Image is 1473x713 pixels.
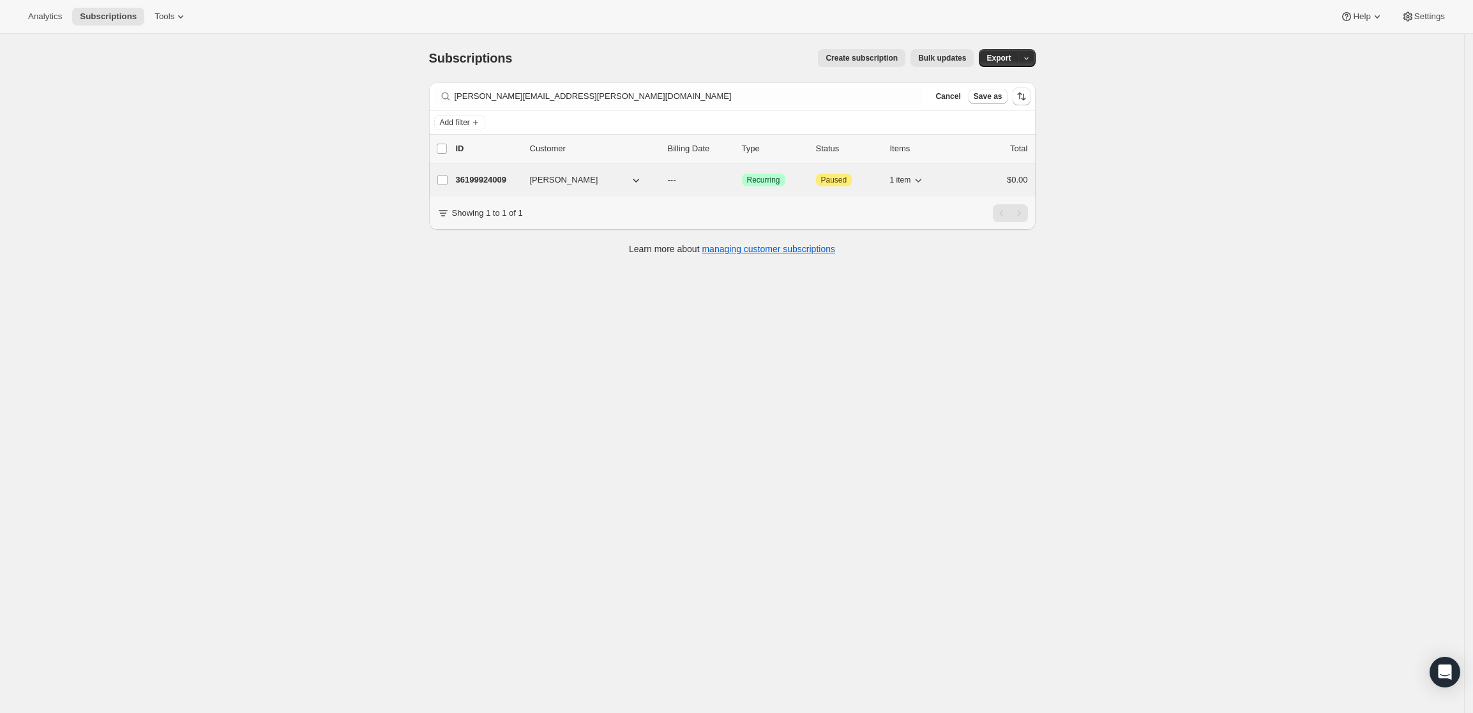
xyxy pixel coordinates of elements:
p: Status [816,142,880,155]
span: Recurring [747,175,780,185]
span: Help [1353,11,1370,22]
span: [PERSON_NAME] [530,174,598,186]
button: Bulk updates [910,49,974,67]
p: Showing 1 to 1 of 1 [452,207,523,220]
button: Add filter [434,115,485,130]
span: --- [668,175,676,184]
p: ID [456,142,520,155]
button: Cancel [930,89,965,104]
button: Subscriptions [72,8,144,26]
span: Analytics [28,11,62,22]
span: Bulk updates [918,53,966,63]
span: Export [986,53,1011,63]
a: managing customer subscriptions [702,244,835,254]
button: Settings [1394,8,1453,26]
button: Analytics [20,8,70,26]
button: [PERSON_NAME] [522,170,650,190]
button: Save as [969,89,1008,104]
p: Total [1010,142,1027,155]
button: Create subscription [818,49,905,67]
p: 36199924009 [456,174,520,186]
span: Add filter [440,117,470,128]
span: Settings [1414,11,1445,22]
span: $0.00 [1007,175,1028,184]
span: Subscriptions [429,51,513,65]
span: 1 item [890,175,911,185]
p: Learn more about [629,243,835,255]
div: Items [890,142,954,155]
span: Save as [974,91,1002,101]
div: 36199924009[PERSON_NAME]---SuccessRecurringAttentionPaused1 item$0.00 [456,171,1028,189]
span: Paused [821,175,847,185]
button: Help [1333,8,1391,26]
span: Create subscription [826,53,898,63]
p: Billing Date [668,142,732,155]
nav: Pagination [993,204,1028,222]
button: Export [979,49,1018,67]
div: Open Intercom Messenger [1430,657,1460,687]
button: Tools [147,8,195,26]
button: Sort the results [1013,87,1031,105]
div: Type [742,142,806,155]
button: 1 item [890,171,925,189]
span: Cancel [935,91,960,101]
span: Subscriptions [80,11,137,22]
input: Filter subscribers [455,87,923,105]
div: IDCustomerBilling DateTypeStatusItemsTotal [456,142,1028,155]
span: Tools [155,11,174,22]
p: Customer [530,142,658,155]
